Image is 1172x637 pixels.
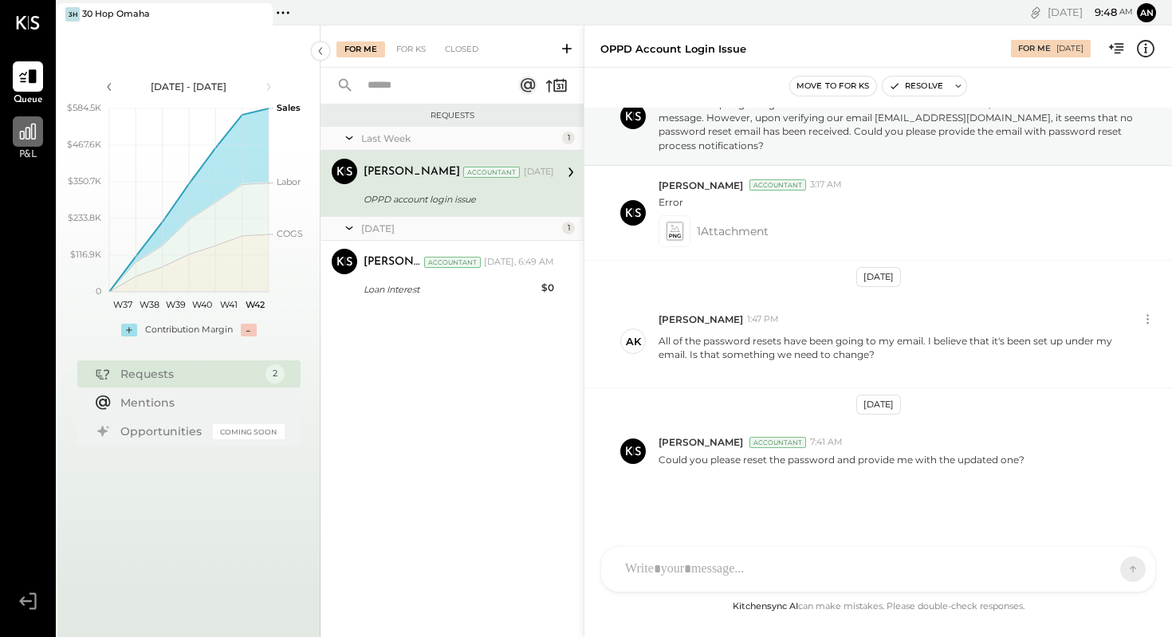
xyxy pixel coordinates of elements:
[659,435,743,449] span: [PERSON_NAME]
[328,110,576,121] div: Requests
[121,80,257,93] div: [DATE] - [DATE]
[68,212,101,223] text: $233.8K
[336,41,385,57] div: For Me
[1119,6,1133,18] span: am
[1028,4,1044,21] div: copy link
[112,299,132,310] text: W37
[364,191,549,207] div: OPPD account login issue
[364,254,421,270] div: [PERSON_NAME]
[541,280,554,296] div: $0
[67,139,101,150] text: $467.6K
[120,423,205,439] div: Opportunities
[192,299,212,310] text: W40
[659,97,1135,152] p: When attempting to log in to the OPPD account on the new website, we encounter the attached messa...
[856,395,901,415] div: [DATE]
[121,324,137,336] div: +
[659,334,1135,375] p: All of the password resets have been going to my email. I believe that it's been set up under my ...
[484,256,554,269] div: [DATE], 6:49 AM
[749,437,806,448] div: Accountant
[659,453,1025,466] p: Could you please reset the password and provide me with the updated one?
[856,267,901,287] div: [DATE]
[562,132,575,144] div: 1
[139,299,159,310] text: W38
[67,102,101,113] text: $584.5K
[364,164,460,180] div: [PERSON_NAME]
[1,61,55,108] a: Queue
[361,132,558,145] div: Last Week
[213,424,285,439] div: Coming Soon
[145,324,233,336] div: Contribution Margin
[790,77,876,96] button: Move to for ks
[659,179,743,192] span: [PERSON_NAME]
[562,222,575,234] div: 1
[810,436,843,449] span: 7:41 AM
[277,102,301,113] text: Sales
[246,299,265,310] text: W42
[361,222,558,235] div: [DATE]
[437,41,486,57] div: Closed
[165,299,185,310] text: W39
[364,281,537,297] div: Loan Interest
[1,116,55,163] a: P&L
[659,313,743,326] span: [PERSON_NAME]
[19,148,37,163] span: P&L
[749,179,806,191] div: Accountant
[96,285,101,297] text: 0
[1085,5,1117,20] span: 9 : 48
[424,257,481,268] div: Accountant
[120,366,258,382] div: Requests
[14,93,43,108] span: Queue
[68,175,101,187] text: $350.7K
[524,166,554,179] div: [DATE]
[1056,43,1084,54] div: [DATE]
[277,176,301,187] text: Labor
[810,179,842,191] span: 3:17 AM
[388,41,434,57] div: For KS
[70,249,101,260] text: $116.9K
[120,395,277,411] div: Mentions
[1048,5,1133,20] div: [DATE]
[463,167,520,178] div: Accountant
[265,364,285,383] div: 2
[220,299,238,310] text: W41
[747,313,779,326] span: 1:47 PM
[659,195,683,209] p: Error
[883,77,950,96] button: Resolve
[1018,43,1051,54] div: For Me
[277,228,303,239] text: COGS
[65,7,80,22] div: 3H
[241,324,257,336] div: -
[1137,3,1156,22] button: An
[82,8,150,21] div: 30 Hop Omaha
[626,334,641,349] div: AK
[600,41,746,57] div: OPPD account login issue
[697,215,769,247] span: 1 Attachment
